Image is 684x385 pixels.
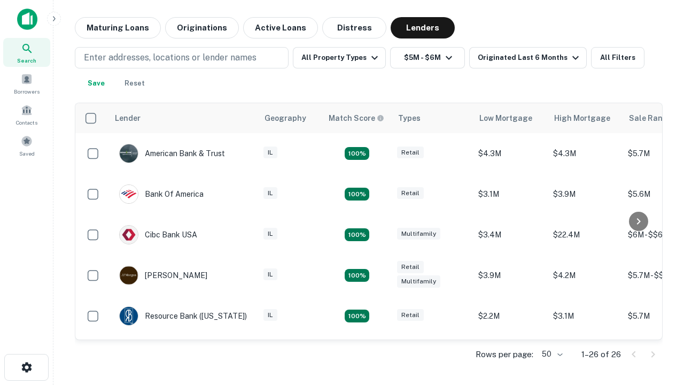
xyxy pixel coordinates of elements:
div: Retail [397,261,424,273]
td: $19.4M [548,336,623,377]
td: $3.9M [473,255,548,296]
div: Retail [397,187,424,199]
th: High Mortgage [548,103,623,133]
div: IL [263,187,277,199]
div: [PERSON_NAME] [119,266,207,285]
a: Saved [3,131,50,160]
img: picture [120,144,138,163]
p: 1–26 of 26 [581,348,621,361]
td: $19.4M [473,336,548,377]
td: $4.3M [473,133,548,174]
div: IL [263,268,277,281]
img: picture [120,266,138,284]
iframe: Chat Widget [631,299,684,351]
p: Rows per page: [476,348,533,361]
div: Originated Last 6 Months [478,51,582,64]
div: Types [398,112,421,125]
span: Contacts [16,118,37,127]
div: Multifamily [397,275,440,288]
div: Lender [115,112,141,125]
td: $3.1M [548,296,623,336]
div: Matching Properties: 4, hasApolloMatch: undefined [345,269,369,282]
div: Resource Bank ([US_STATE]) [119,306,247,326]
div: Matching Properties: 4, hasApolloMatch: undefined [345,188,369,201]
th: Lender [108,103,258,133]
a: Contacts [3,100,50,129]
div: Bank Of America [119,184,204,204]
a: Search [3,38,50,67]
td: $4.3M [548,133,623,174]
div: Geography [265,112,306,125]
th: Capitalize uses an advanced AI algorithm to match your search with the best lender. The match sco... [322,103,392,133]
img: picture [120,185,138,203]
th: Types [392,103,473,133]
div: IL [263,147,277,159]
div: Matching Properties: 7, hasApolloMatch: undefined [345,147,369,160]
td: $2.2M [473,296,548,336]
button: $5M - $6M [390,47,465,68]
div: American Bank & Trust [119,144,225,163]
img: picture [120,307,138,325]
td: $22.4M [548,214,623,255]
div: Cibc Bank USA [119,225,197,244]
td: $3.1M [473,174,548,214]
div: Retail [397,147,424,159]
button: Maturing Loans [75,17,161,38]
img: capitalize-icon.png [17,9,37,30]
button: Lenders [391,17,455,38]
h6: Match Score [329,112,382,124]
td: $3.9M [548,174,623,214]
button: Originations [165,17,239,38]
button: Active Loans [243,17,318,38]
button: Distress [322,17,386,38]
span: Saved [19,149,35,158]
div: IL [263,228,277,240]
button: Originated Last 6 Months [469,47,587,68]
td: $4.2M [548,255,623,296]
th: Geography [258,103,322,133]
span: Borrowers [14,87,40,96]
button: All Property Types [293,47,386,68]
div: Low Mortgage [479,112,532,125]
img: picture [120,226,138,244]
a: Borrowers [3,69,50,98]
div: Capitalize uses an advanced AI algorithm to match your search with the best lender. The match sco... [329,112,384,124]
button: All Filters [591,47,644,68]
div: 50 [538,346,564,362]
div: Matching Properties: 4, hasApolloMatch: undefined [345,310,369,322]
button: Enter addresses, locations or lender names [75,47,289,68]
div: Retail [397,309,424,321]
button: Reset [118,73,152,94]
span: Search [17,56,36,65]
div: Multifamily [397,228,440,240]
div: High Mortgage [554,112,610,125]
th: Low Mortgage [473,103,548,133]
div: IL [263,309,277,321]
button: Save your search to get updates of matches that match your search criteria. [79,73,113,94]
div: Matching Properties: 4, hasApolloMatch: undefined [345,228,369,241]
p: Enter addresses, locations or lender names [84,51,256,64]
td: $3.4M [473,214,548,255]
